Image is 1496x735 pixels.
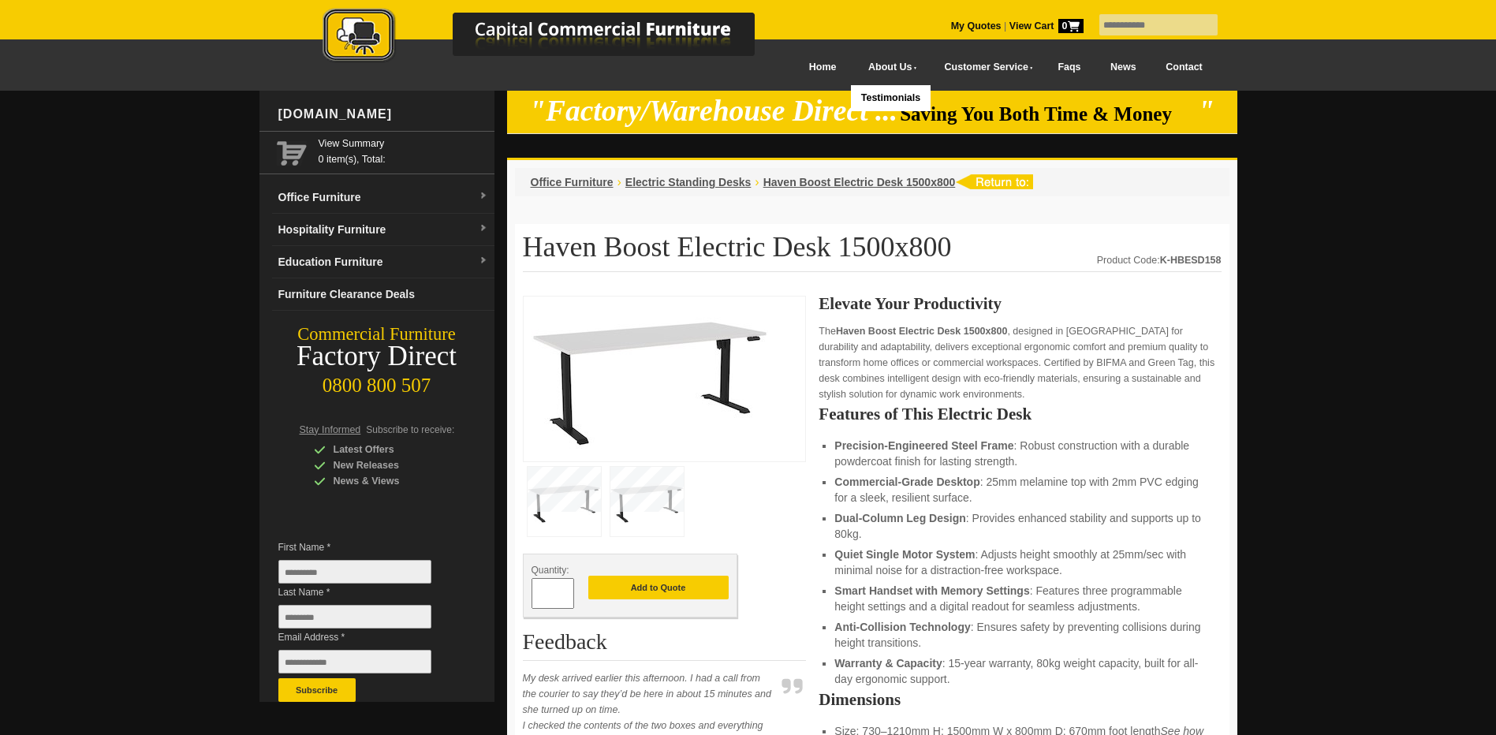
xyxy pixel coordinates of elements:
a: Customer Service [927,50,1043,85]
strong: Quiet Single Motor System [834,548,975,561]
div: [DOMAIN_NAME] [272,91,494,138]
a: Office Furniture [531,176,614,188]
div: 0800 800 507 [259,367,494,397]
span: First Name * [278,539,455,555]
img: Capital Commercial Furniture Logo [279,8,831,65]
span: Subscribe to receive: [366,424,454,435]
strong: K-HBESD158 [1160,255,1222,266]
input: Email Address * [278,650,431,673]
img: dropdown [479,224,488,233]
strong: Haven Boost Electric Desk 1500x800 [836,326,1008,337]
button: Add to Quote [588,576,729,599]
a: View Summary [319,136,488,151]
p: The , designed in [GEOGRAPHIC_DATA] for durability and adaptability, delivers exceptional ergonom... [819,323,1221,402]
li: › [755,174,759,190]
li: › [617,174,621,190]
a: News [1095,50,1151,85]
li: : Provides enhanced stability and supports up to 80kg. [834,510,1205,542]
strong: Precision-Engineered Steel Frame [834,439,1013,452]
img: dropdown [479,192,488,201]
strong: Warranty & Capacity [834,657,942,670]
li: : Robust construction with a durable powdercoat finish for lasting strength. [834,438,1205,469]
img: dropdown [479,256,488,266]
span: Stay Informed [300,424,361,435]
div: Product Code: [1097,252,1222,268]
h2: Dimensions [819,692,1221,707]
li: : Features three programmable height settings and a digital readout for seamless adjustments. [834,583,1205,614]
strong: Smart Handset with Memory Settings [834,584,1029,597]
a: View Cart0 [1006,21,1083,32]
a: My Quotes [951,21,1002,32]
button: Subscribe [278,678,356,702]
span: Saving You Both Time & Money [900,103,1196,125]
strong: Anti-Collision Technology [834,621,970,633]
input: Last Name * [278,605,431,629]
li: : Ensures safety by preventing collisions during height transitions. [834,619,1205,651]
a: Education Furnituredropdown [272,246,494,278]
span: 0 [1058,19,1084,33]
a: Testimonials [851,85,930,111]
strong: View Cart [1009,21,1084,32]
li: : Adjusts height smoothly at 25mm/sec with minimal noise for a distraction-free workspace. [834,547,1205,578]
li: : 15-year warranty, 80kg weight capacity, built for all-day ergonomic support. [834,655,1205,687]
input: First Name * [278,560,431,584]
h2: Feedback [523,630,807,661]
h1: Haven Boost Electric Desk 1500x800 [523,232,1222,272]
h2: Features of This Electric Desk [819,406,1221,422]
a: Faqs [1043,50,1096,85]
img: return to [955,174,1033,189]
a: Furniture Clearance Deals [272,278,494,311]
span: 0 item(s), Total: [319,136,488,165]
a: Office Furnituredropdown [272,181,494,214]
li: : 25mm melamine top with 2mm PVC edging for a sleek, resilient surface. [834,474,1205,506]
span: Email Address * [278,629,455,645]
em: "Factory/Warehouse Direct ... [529,95,897,127]
strong: Commercial-Grade Desktop [834,476,979,488]
h2: Elevate Your Productivity [819,296,1221,312]
img: Haven Boost 1500x800 Electric Desk with quiet motor, 80kg capacity for NZ professionals [532,304,768,449]
span: Quantity: [532,565,569,576]
a: About Us [851,50,927,85]
div: Latest Offers [314,442,464,457]
a: Capital Commercial Furniture Logo [279,8,831,70]
div: Factory Direct [259,345,494,367]
em: " [1198,95,1214,127]
a: Haven Boost Electric Desk 1500x800 [763,176,956,188]
strong: Dual-Column Leg Design [834,512,965,524]
div: Commercial Furniture [259,323,494,345]
a: Electric Standing Desks [625,176,752,188]
div: News & Views [314,473,464,489]
div: New Releases [314,457,464,473]
a: Hospitality Furnituredropdown [272,214,494,246]
span: Last Name * [278,584,455,600]
a: Contact [1151,50,1217,85]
